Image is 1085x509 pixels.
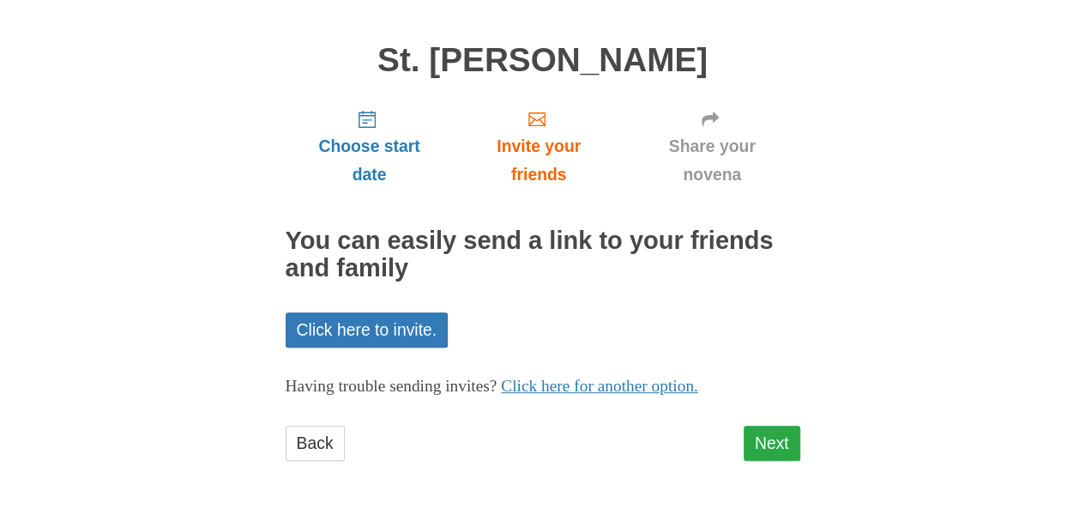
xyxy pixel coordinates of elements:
[501,377,698,395] a: Click here for another option.
[286,312,449,348] a: Click here to invite.
[286,426,345,461] a: Back
[744,426,800,461] a: Next
[470,132,606,189] span: Invite your friends
[286,227,800,282] h2: You can easily send a link to your friends and family
[286,95,454,197] a: Choose start date
[303,132,437,189] span: Choose start date
[286,42,800,79] h1: St. [PERSON_NAME]
[642,132,783,189] span: Share your novena
[286,377,497,395] span: Having trouble sending invites?
[624,95,800,197] a: Share your novena
[453,95,624,197] a: Invite your friends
